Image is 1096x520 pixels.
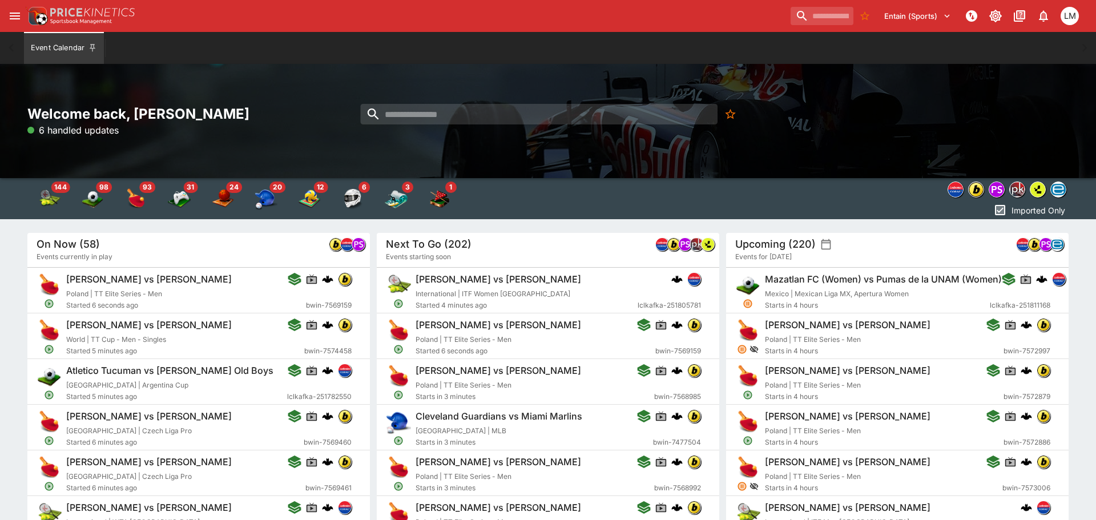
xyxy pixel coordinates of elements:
div: bwin [1037,455,1050,469]
div: bwin [687,364,701,377]
h6: [PERSON_NAME] vs [PERSON_NAME] [765,456,930,468]
img: logo-cerberus.svg [322,365,333,376]
span: bwin-7569461 [305,482,352,494]
img: lsports.jpeg [702,238,714,251]
img: lclkafka.png [656,238,668,251]
div: Snooker [428,187,451,210]
img: bwin.png [688,319,700,331]
div: lclkafka [1016,237,1030,251]
h6: [PERSON_NAME] vs [PERSON_NAME] [66,319,232,331]
img: pandascore.png [352,238,365,251]
button: Toggle light/dark mode [985,6,1006,26]
img: lclkafka.png [1017,238,1029,251]
div: bwin [687,409,701,423]
div: bwin [338,409,352,423]
span: Starts in 3 minutes [416,437,653,448]
span: bwin-7572879 [1004,391,1050,402]
div: bwin [1027,237,1041,251]
div: lclkafka [340,237,354,251]
img: logo-cerberus.svg [322,410,333,422]
div: pricekinetics [1009,182,1025,197]
div: lclkafka [655,237,669,251]
div: bwin [687,501,701,514]
img: logo-cerberus.svg [671,273,683,285]
div: bwin [1037,364,1050,377]
span: Poland | TT Elite Series - Men [416,381,511,389]
div: bwin [1037,318,1050,332]
div: pandascore [1039,237,1053,251]
h6: Cleveland Guardians vs Miami Marlins [416,410,582,422]
img: bwin.png [688,410,700,422]
button: Luigi Mollo [1057,3,1082,29]
span: bwin-7568992 [654,482,701,494]
span: bwin-7572886 [1004,437,1050,448]
svg: Open [393,299,404,309]
span: Started 5 minutes ago [66,345,304,357]
div: cerberus [322,410,333,422]
button: open drawer [5,6,25,26]
span: Starts in 4 hours [765,345,1004,357]
p: 6 handled updates [27,123,119,137]
div: Soccer [81,187,104,210]
span: 3 [402,182,413,193]
span: Poland | TT Elite Series - Men [765,426,861,435]
h6: [PERSON_NAME] vs [PERSON_NAME] [416,273,581,285]
button: Event Calendar [24,32,104,64]
img: logo-cerberus.svg [1021,365,1032,376]
img: logo-cerberus.svg [322,502,333,513]
span: Poland | TT Elite Series - Men [765,335,861,344]
svg: Open [393,390,404,400]
h6: [PERSON_NAME] vs [PERSON_NAME] [66,273,232,285]
img: tennis.png [386,272,411,297]
div: cerberus [1036,273,1047,285]
span: Poland | TT Elite Series - Men [765,381,861,389]
span: Started 5 minutes ago [66,391,287,402]
img: table_tennis.png [735,455,760,480]
div: cerberus [671,410,683,422]
img: bwin.png [329,238,342,251]
div: lsports [1030,182,1046,197]
div: lclkafka [338,501,352,514]
img: soccer.png [37,364,62,389]
img: logo-cerberus.svg [671,410,683,422]
div: Luigi Mollo [1061,7,1079,25]
svg: Open [393,436,404,446]
div: pandascore [678,237,692,251]
img: table_tennis.png [37,318,62,343]
span: Mexico | Mexican Liga MX, Apertura Women [765,289,909,298]
span: bwin-7573006 [1002,482,1050,494]
div: bwin [329,237,342,251]
h5: Upcoming (220) [735,237,816,251]
img: soccer [81,187,104,210]
h5: Next To Go (202) [386,237,472,251]
div: cerberus [671,273,683,285]
div: pricekinetics [690,237,703,251]
span: Started 6 minutes ago [66,437,304,448]
svg: Open [743,436,753,446]
svg: Suspended [737,481,747,491]
h6: Atletico Tucuman vs [PERSON_NAME] Old Boys [66,365,273,377]
img: table_tennis.png [386,364,411,389]
img: bwin.png [339,319,351,331]
div: cerberus [322,273,333,285]
div: Surfing [385,187,408,210]
span: [GEOGRAPHIC_DATA] | Argentina Cup [66,381,188,389]
img: bwin.png [339,455,351,468]
img: table_tennis.png [735,364,760,389]
img: pricekinetics.png [690,238,703,251]
img: logo-cerberus.svg [671,365,683,376]
div: betradar [1050,237,1064,251]
div: lclkafka [338,364,352,377]
img: volleyball [298,187,321,210]
span: Poland | TT Elite Series - Men [765,472,861,481]
img: lclkafka.png [688,273,700,285]
span: Events currently in play [37,251,112,263]
img: logo-cerberus.svg [1021,319,1032,330]
button: No Bookmarks [720,104,740,124]
h2: Welcome back, [PERSON_NAME] [27,105,370,123]
div: lclkafka [687,272,701,286]
img: bwin.png [1037,410,1050,422]
span: lclkafka-251811168 [990,300,1050,311]
span: Started 6 minutes ago [66,482,305,494]
span: 1 [445,182,457,193]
